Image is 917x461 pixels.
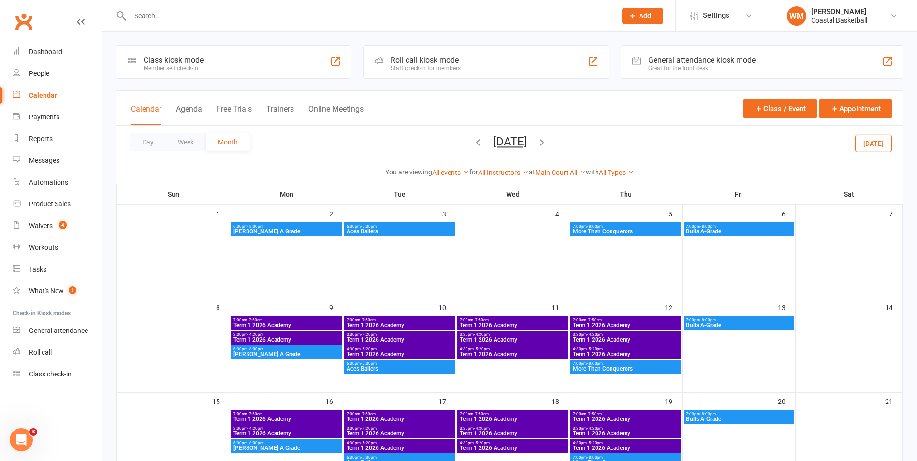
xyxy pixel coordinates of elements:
strong: at [529,168,535,176]
span: - 4:20pm [247,426,263,431]
span: Term 1 2026 Academy [572,351,679,357]
span: 6:30pm [233,347,340,351]
span: - 7:50am [586,412,602,416]
span: 3:30pm [233,426,340,431]
span: - 7:30pm [361,224,377,229]
div: 20 [778,393,795,409]
div: General attendance kiosk mode [648,56,756,65]
span: Term 1 2026 Academy [346,445,453,451]
span: Term 1 2026 Academy [459,351,566,357]
a: All Instructors [478,169,529,176]
span: - 4:20pm [474,332,490,337]
div: 9 [329,299,343,315]
div: Automations [29,178,68,186]
button: Calendar [131,104,161,125]
div: 11 [552,299,569,315]
th: Mon [230,184,343,204]
span: - 7:50am [360,412,376,416]
div: 3 [442,205,456,221]
div: 8 [216,299,230,315]
span: - 7:50am [360,318,376,322]
div: 7 [889,205,902,221]
span: 6:30pm [233,441,340,445]
span: - 4:20pm [587,332,603,337]
div: Waivers [29,222,53,230]
span: 7:00am [459,318,566,322]
span: Term 1 2026 Academy [346,351,453,357]
span: Term 1 2026 Academy [233,416,340,422]
span: - 7:50am [586,318,602,322]
a: Class kiosk mode [13,363,102,385]
span: - 5:20pm [587,441,603,445]
a: Main Court All [535,169,586,176]
a: Reports [13,128,102,150]
span: [PERSON_NAME] A Grade [233,229,340,234]
span: - 8:00pm [700,224,716,229]
div: 16 [325,393,343,409]
span: Term 1 2026 Academy [346,337,453,343]
span: 6:30pm [346,455,453,460]
span: Term 1 2026 Academy [459,416,566,422]
span: 7:00pm [685,224,792,229]
div: What's New [29,287,64,295]
div: 14 [885,299,902,315]
strong: You are viewing [385,168,432,176]
div: 6 [782,205,795,221]
span: - 5:20pm [474,441,490,445]
span: Settings [703,5,729,27]
span: 3:30pm [572,426,679,431]
span: - 7:50am [473,318,489,322]
button: Add [622,8,663,24]
th: Sat [796,184,903,204]
span: Add [639,12,651,20]
span: 7:00am [346,412,453,416]
div: 4 [555,205,569,221]
div: 12 [665,299,682,315]
button: Trainers [266,104,294,125]
a: Automations [13,172,102,193]
div: WM [787,6,806,26]
span: - 8:00pm [587,224,603,229]
span: - 8:00pm [587,455,603,460]
div: Member self check-in [144,65,204,72]
a: Dashboard [13,41,102,63]
span: Term 1 2026 Academy [459,337,566,343]
div: Tasks [29,265,46,273]
div: 17 [438,393,456,409]
a: Calendar [13,85,102,106]
button: [DATE] [855,134,892,152]
button: [DATE] [493,135,527,148]
span: 7:00am [459,412,566,416]
span: - 7:30pm [361,361,377,366]
span: - 4:20pm [247,332,263,337]
span: - 7:50am [473,412,489,416]
span: 7:00am [572,412,679,416]
a: Roll call [13,342,102,363]
div: Class check-in [29,370,72,378]
span: Aces Ballers [346,366,453,372]
span: [PERSON_NAME] A Grade [233,351,340,357]
a: People [13,63,102,85]
span: 4:30pm [572,347,679,351]
span: - 4:20pm [587,426,603,431]
button: Class / Event [743,99,817,118]
th: Fri [683,184,796,204]
span: 7:00am [233,318,340,322]
span: - 8:00pm [700,318,716,322]
a: Waivers 4 [13,215,102,237]
span: Aces Ballers [346,229,453,234]
span: 7:00pm [572,361,679,366]
span: Term 1 2026 Academy [459,322,566,328]
div: Roll call kiosk mode [391,56,461,65]
button: Agenda [176,104,202,125]
span: 4 [59,221,67,229]
span: 6:30pm [346,361,453,366]
span: 3:30pm [346,426,453,431]
span: - 8:00pm [247,347,263,351]
span: 4:30pm [572,441,679,445]
div: 21 [885,393,902,409]
div: Staff check-in for members [391,65,461,72]
button: Week [166,133,206,151]
div: 10 [438,299,456,315]
button: Month [206,133,250,151]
